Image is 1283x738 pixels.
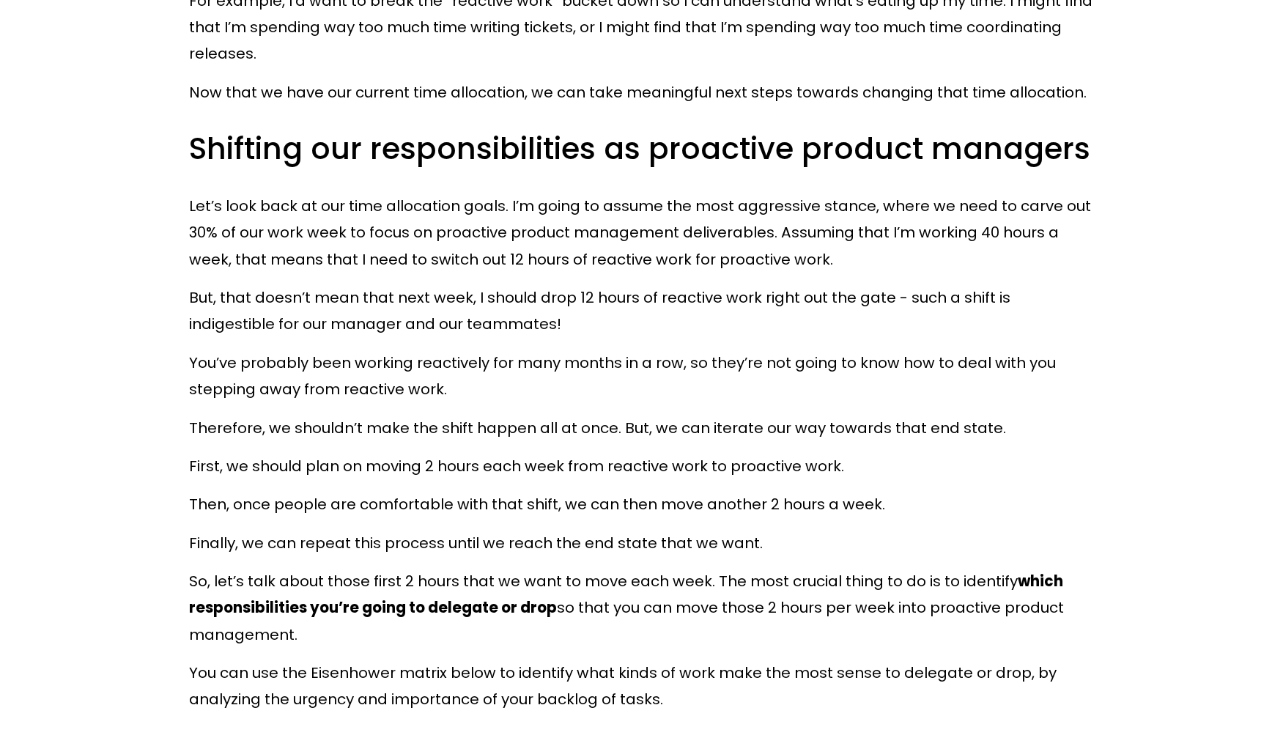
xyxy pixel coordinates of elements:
p: Let’s look back at our time allocation goals. I’m going to assume the most aggressive stance, whe... [189,193,1093,273]
p: Therefore, we shouldn’t make the shift happen all at once. But, we can iterate our way towards th... [189,415,1093,441]
p: Then, once people are comfortable with that shift, we can then move another 2 hours a week. [189,491,1093,517]
p: So, let’s talk about those first 2 hours that we want to move each week. The most crucial thing t... [189,568,1093,648]
p: First, we should plan on moving 2 hours each week from reactive work to proactive work. [189,453,1093,479]
p: You’ve probably been working reactively for many months in a row, so they’re not going to know ho... [189,350,1093,403]
p: You can use the Eisenhower matrix below to identify what kinds of work make the most sense to del... [189,660,1093,713]
p: Now that we have our current time allocation, we can take meaningful next steps towards changing ... [189,79,1093,106]
p: But, that doesn’t mean that next week, I should drop 12 hours of reactive work right out the gate... [189,284,1093,338]
p: Finally, we can repeat this process until we reach the end state that we want. [189,530,1093,556]
h3: Shifting our responsibilities as proactive product managers [189,129,1093,169]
